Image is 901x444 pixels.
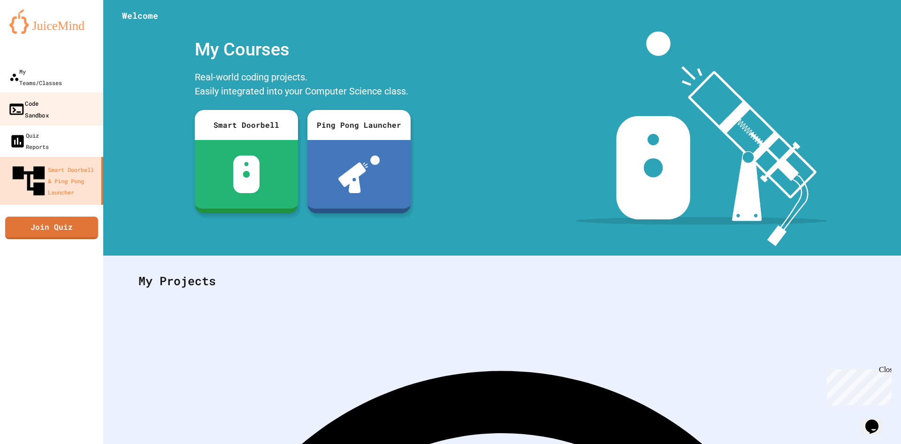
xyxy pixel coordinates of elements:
[129,263,875,299] div: My Projects
[307,110,411,140] div: Ping Pong Launcher
[9,130,49,152] div: Quiz Reports
[862,406,892,435] iframe: chat widget
[190,31,415,68] div: My Courses
[190,68,415,103] div: Real-world coding projects. Easily integrated into your Computer Science class.
[9,9,94,34] img: logo-orange.svg
[233,156,260,193] img: sdb-white.svg
[195,110,298,140] div: Smart Doorbell
[823,366,892,405] iframe: chat widget
[8,97,49,120] div: Code Sandbox
[5,217,98,239] a: Join Quiz
[338,156,380,193] img: ppl-with-ball.png
[576,31,827,246] img: banner-image-my-projects.png
[4,4,65,60] div: Chat with us now!Close
[9,162,98,200] div: Smart Doorbell & Ping Pong Launcher
[9,66,62,88] div: My Teams/Classes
